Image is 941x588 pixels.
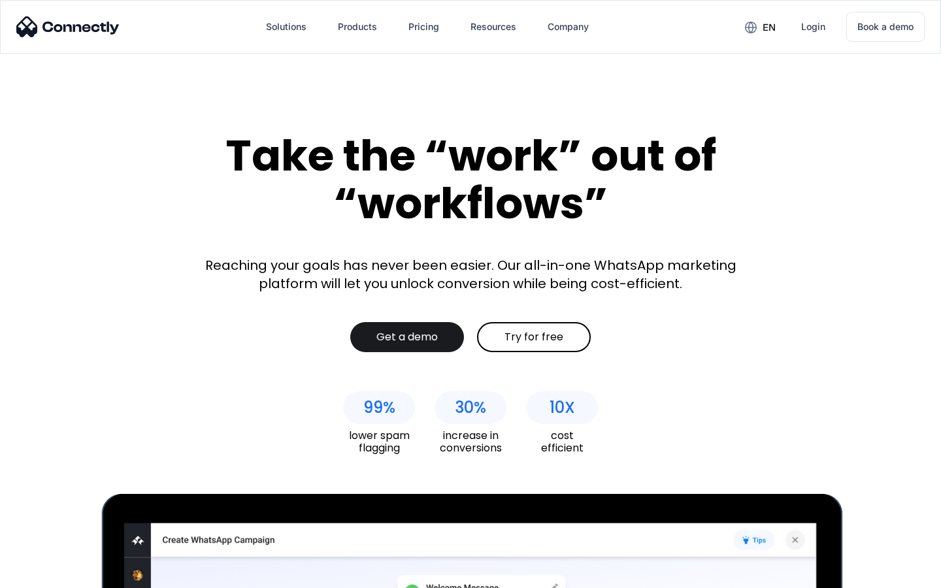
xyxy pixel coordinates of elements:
[537,11,599,42] div: Company
[363,399,395,417] div: 99%
[16,16,120,37] img: Connectly Logo
[735,17,785,37] div: en
[477,322,591,352] a: Try for free
[791,11,836,42] a: Login
[455,399,486,417] div: 30%
[376,331,438,344] div: Get a demo
[504,331,563,344] div: Try for free
[398,11,450,42] a: Pricing
[350,322,464,352] a: Get a demo
[801,18,825,36] div: Login
[763,18,776,37] div: en
[327,11,388,42] div: Products
[526,429,598,454] div: cost efficient
[408,18,439,36] div: Pricing
[846,12,925,42] a: Book a demo
[343,429,415,454] div: lower spam flagging
[435,429,506,454] div: increase in conversions
[176,132,765,227] div: Take the “work” out of “workflows”
[470,18,516,36] div: Resources
[266,18,306,36] div: Solutions
[196,256,745,293] div: Reaching your goals has never been easier. Our all-in-one WhatsApp marketing platform will let yo...
[338,18,377,36] div: Products
[256,11,317,42] div: Solutions
[13,565,78,583] aside: Language selected: English
[26,565,78,583] ul: Language list
[550,399,575,417] div: 10X
[460,11,527,42] div: Resources
[548,18,589,36] div: Company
